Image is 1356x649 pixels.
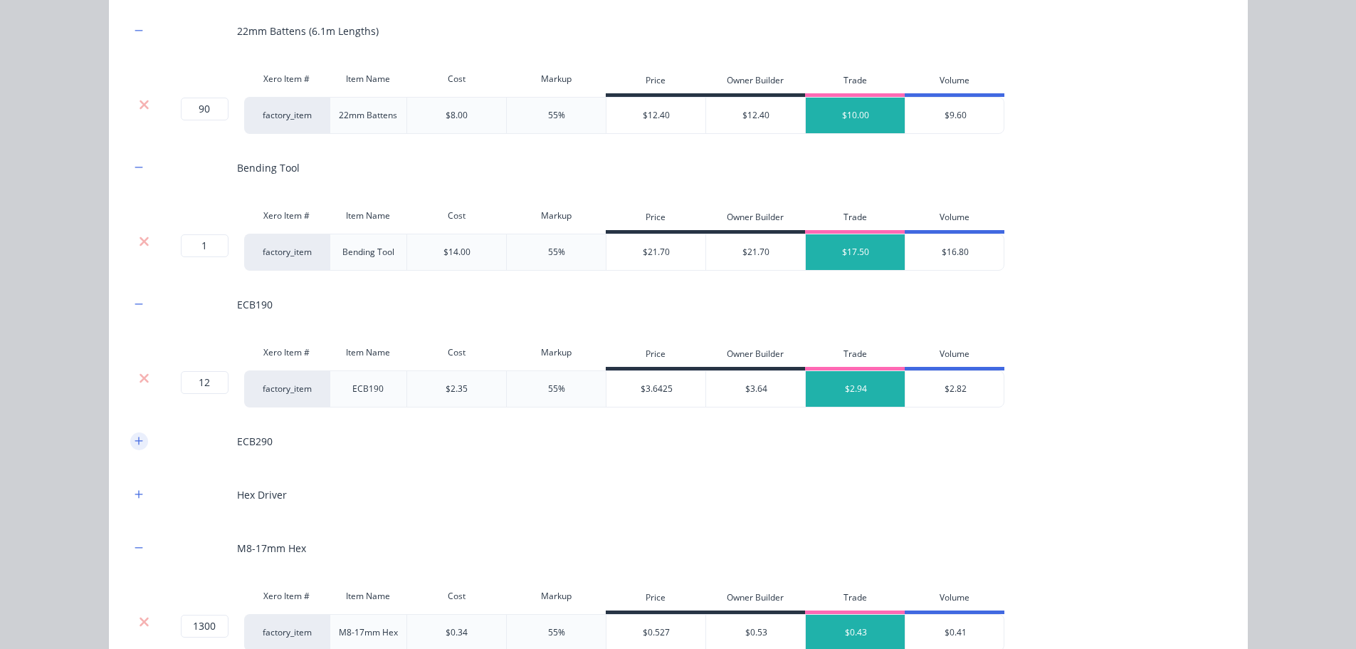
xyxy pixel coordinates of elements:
[706,98,806,133] div: $12.40
[237,541,306,556] div: M8-17mm Hex
[506,338,606,367] div: Markup
[181,371,228,394] input: ?
[237,24,379,38] div: 22mm Battens (6.1m Lengths)
[443,246,471,259] div: $14.00
[905,68,1004,97] div: Volume
[446,626,468,639] div: $0.34
[237,487,287,502] div: Hex Driver
[905,205,1004,234] div: Volume
[805,586,905,614] div: Trade
[705,342,805,370] div: Owner Builder
[446,383,468,395] div: $2.35
[244,582,330,611] div: Xero Item #
[406,338,506,367] div: Cost
[705,586,805,614] div: Owner Builder
[330,338,407,367] div: Item Name
[905,98,1005,133] div: $9.60
[606,205,705,234] div: Price
[905,342,1004,370] div: Volume
[606,342,705,370] div: Price
[330,234,407,271] div: Bending Tool
[806,98,905,133] div: $10.00
[406,65,506,93] div: Cost
[237,160,300,175] div: Bending Tool
[805,342,905,370] div: Trade
[244,202,330,230] div: Xero Item #
[406,202,506,230] div: Cost
[606,98,706,133] div: $12.40
[905,371,1005,407] div: $2.82
[244,234,330,271] div: factory_item
[705,205,805,234] div: Owner Builder
[330,97,407,134] div: 22mm Battens
[330,582,407,611] div: Item Name
[806,371,905,407] div: $2.94
[706,371,806,407] div: $3.64
[705,68,805,97] div: Owner Builder
[548,246,565,259] div: 55%
[548,626,565,639] div: 55%
[181,234,228,257] input: ?
[244,338,330,367] div: Xero Item #
[506,582,606,611] div: Markup
[706,234,806,270] div: $21.70
[806,234,905,270] div: $17.50
[805,68,905,97] div: Trade
[244,65,330,93] div: Xero Item #
[548,383,565,395] div: 55%
[606,234,706,270] div: $21.70
[606,68,705,97] div: Price
[244,97,330,134] div: factory_item
[606,586,705,614] div: Price
[330,370,407,407] div: ECB190
[446,109,468,122] div: $8.00
[237,297,273,312] div: ECB190
[606,371,706,407] div: $3.6425
[181,615,228,638] input: ?
[905,586,1004,614] div: Volume
[805,205,905,234] div: Trade
[330,202,407,230] div: Item Name
[506,202,606,230] div: Markup
[237,434,273,449] div: ECB290
[406,582,506,611] div: Cost
[905,234,1005,270] div: $16.80
[330,65,407,93] div: Item Name
[181,98,228,120] input: ?
[244,370,330,407] div: factory_item
[506,65,606,93] div: Markup
[548,109,565,122] div: 55%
